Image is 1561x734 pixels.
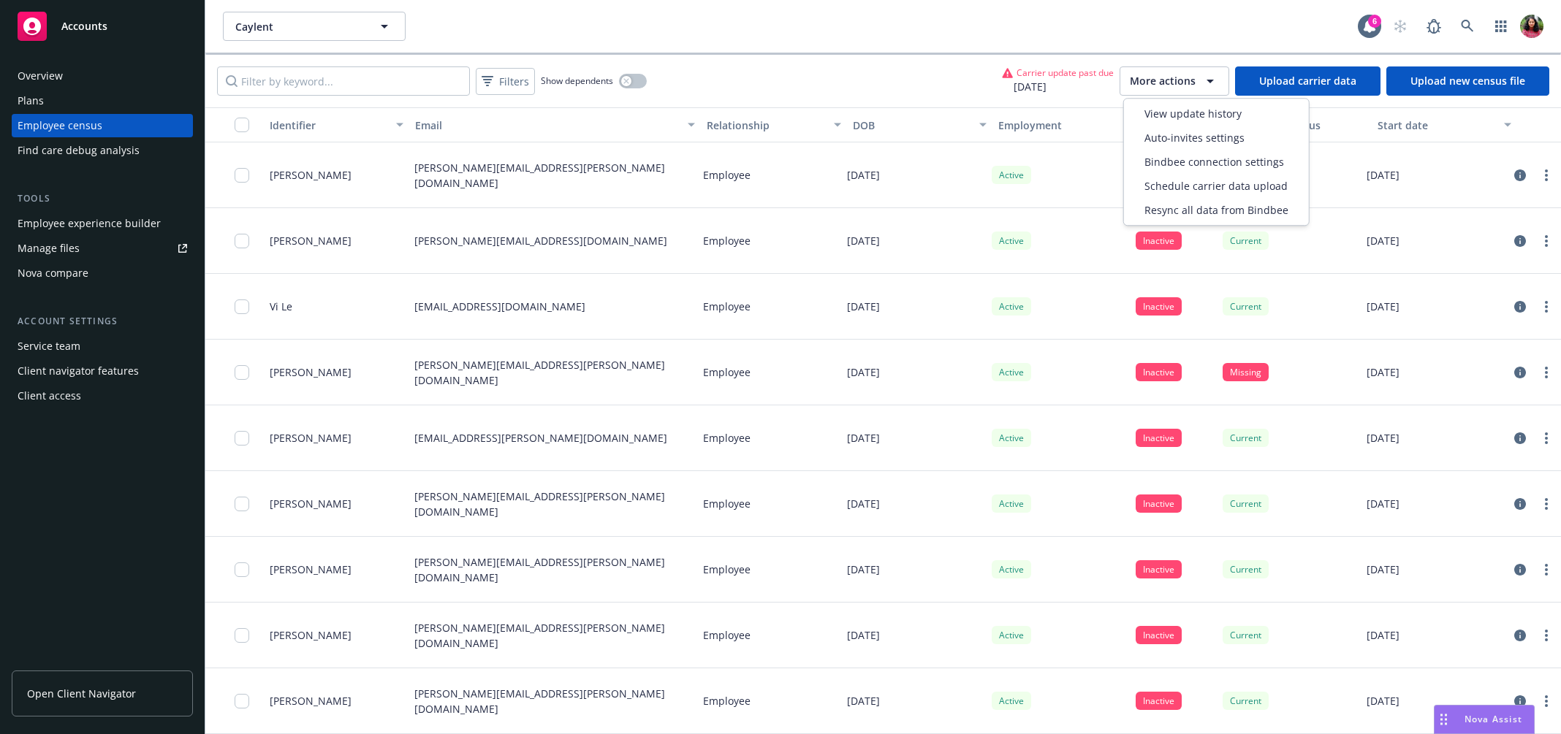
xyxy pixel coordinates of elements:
[1511,627,1529,644] a: circleInformation
[1223,626,1269,644] div: Current
[1367,299,1399,314] p: [DATE]
[1538,692,1555,710] a: more
[1538,429,1555,447] a: more
[18,384,81,408] div: Client access
[270,562,352,577] span: [PERSON_NAME]
[541,74,613,87] span: Show dependents
[1511,167,1529,184] a: circleInformation
[1538,495,1555,513] a: more
[1367,430,1399,446] p: [DATE]
[1511,364,1529,381] a: circleInformation
[12,384,193,408] a: Client access
[1367,167,1399,183] p: [DATE]
[270,627,352,643] span: [PERSON_NAME]
[992,107,1138,142] button: Employment
[847,430,880,446] p: [DATE]
[847,107,992,142] button: DOB
[12,314,193,329] div: Account settings
[1538,364,1555,381] a: more
[1520,15,1543,38] img: photo
[12,139,193,162] a: Find care debug analysis
[853,118,971,133] div: DOB
[1511,495,1529,513] a: circleInformation
[1386,12,1415,41] a: Start snowing
[61,20,107,32] span: Accounts
[1367,562,1399,577] p: [DATE]
[270,118,387,133] div: Identifier
[235,497,249,511] input: Toggle Row Selected
[414,489,691,519] p: [PERSON_NAME][EMAIL_ADDRESS][PERSON_NAME][DOMAIN_NAME]
[847,693,880,708] p: [DATE]
[1465,713,1522,725] span: Nova Assist
[707,118,824,133] div: Relationship
[1223,494,1269,513] div: Current
[270,233,352,248] span: [PERSON_NAME]
[703,562,751,577] p: Employee
[1434,705,1535,734] button: Nova Assist
[1368,15,1381,28] div: 6
[1144,106,1242,121] span: View update history
[1120,66,1229,96] button: More actions
[847,496,880,511] p: [DATE]
[1223,429,1269,447] div: Current
[1223,560,1269,578] div: Current
[1017,66,1114,79] span: Carrier update past due
[479,71,532,92] span: Filters
[1367,693,1399,708] p: [DATE]
[847,167,880,183] p: [DATE]
[409,107,701,142] button: Email
[415,118,679,133] div: Email
[18,114,102,137] div: Employee census
[1002,79,1114,94] span: [DATE]
[1235,66,1380,96] a: Upload carrier data
[1511,298,1529,316] a: circleInformation
[12,191,193,206] div: Tools
[992,429,1031,447] div: Active
[12,261,193,285] a: Nova compare
[1538,298,1555,316] a: more
[1538,167,1555,184] a: more
[1144,202,1288,218] span: Resync all data from Bindbee
[701,107,846,142] button: Relationship
[992,494,1031,513] div: Active
[264,107,409,142] button: Identifier
[847,299,880,314] p: [DATE]
[12,334,193,358] a: Service team
[235,299,249,314] input: Toggle Row Selected
[235,694,249,708] input: Toggle Row Selected
[1223,297,1269,316] div: Current
[476,68,535,95] button: Filters
[414,686,691,716] p: [PERSON_NAME][EMAIL_ADDRESS][PERSON_NAME][DOMAIN_NAME]
[1367,364,1399,380] p: [DATE]
[18,237,80,260] div: Manage files
[270,364,352,380] span: [PERSON_NAME]
[235,431,249,446] input: Toggle Row Selected
[703,496,751,511] p: Employee
[12,359,193,383] a: Client navigator features
[992,166,1031,184] div: Active
[235,118,249,132] input: Select all
[235,628,249,643] input: Toggle Row Selected
[1144,154,1284,169] span: Bindbee connection settings
[998,118,1116,133] div: Employment
[1144,130,1245,145] span: Auto-invites settings
[270,693,352,708] span: [PERSON_NAME]
[1136,297,1182,316] div: Inactive
[18,139,140,162] div: Find care debug analysis
[414,233,667,248] p: [PERSON_NAME][EMAIL_ADDRESS][DOMAIN_NAME]
[1136,626,1182,644] div: Inactive
[1419,12,1448,41] a: Report a Bug
[18,89,44,112] div: Plans
[992,232,1031,250] div: Active
[847,562,880,577] p: [DATE]
[27,686,136,701] span: Open Client Navigator
[414,299,585,314] p: [EMAIL_ADDRESS][DOMAIN_NAME]
[847,627,880,643] p: [DATE]
[1367,233,1399,248] p: [DATE]
[992,297,1031,316] div: Active
[992,692,1031,710] div: Active
[18,359,139,383] div: Client navigator features
[703,627,751,643] p: Employee
[992,626,1031,644] div: Active
[18,334,80,358] div: Service team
